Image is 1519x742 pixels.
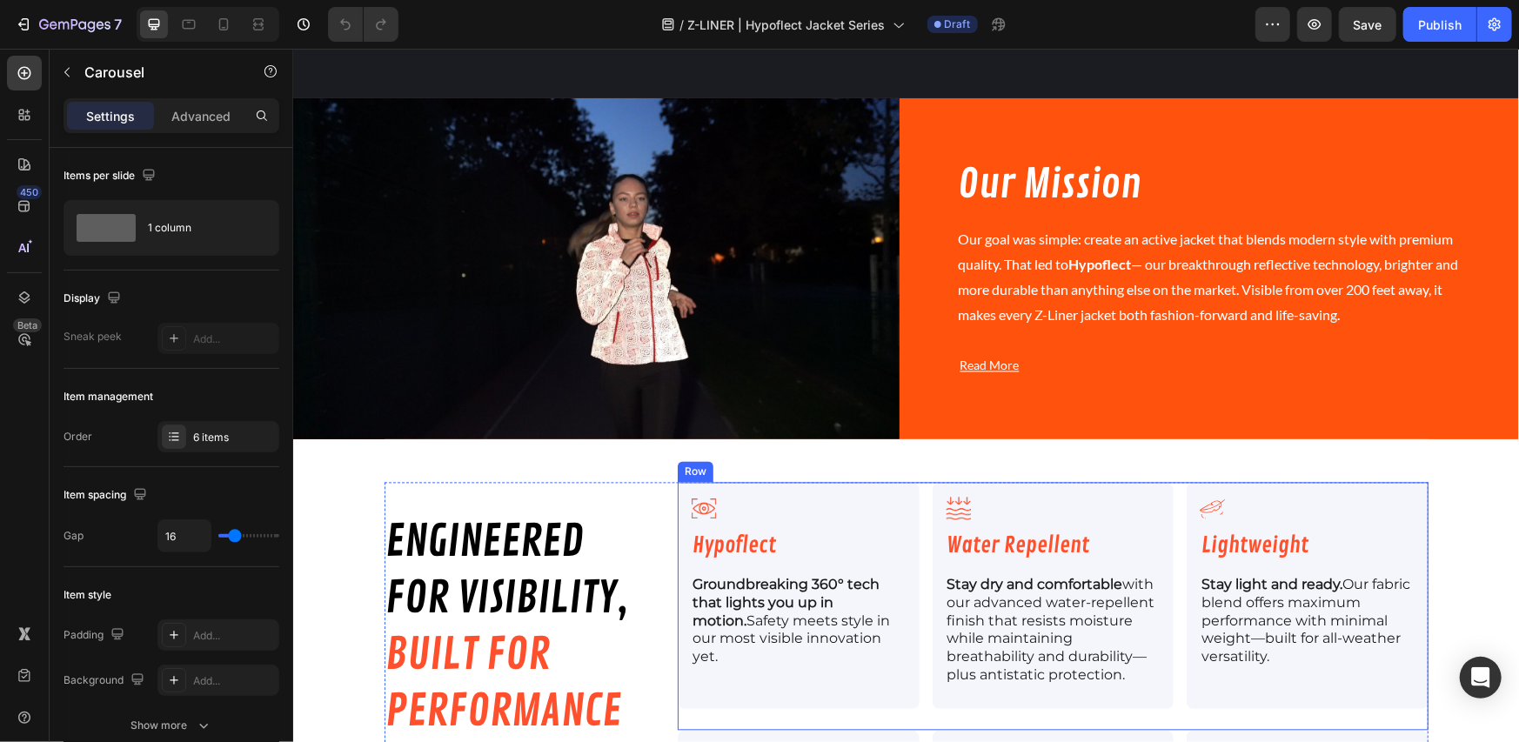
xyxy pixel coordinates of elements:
span: Our goal was simple: create an active jacket that blends modern style with premium quality. That ... [666,183,1166,274]
span: built for [93,580,258,634]
p: Advanced [171,107,231,125]
div: Item management [64,389,153,404]
div: 450 [17,185,42,199]
div: Background [64,669,148,692]
div: Padding [64,624,128,647]
span: Z-LINER | Hypoflect Jacket Series [688,16,886,34]
input: Auto [158,520,211,551]
button: Publish [1403,7,1476,42]
h2: Our Mission [664,110,1183,165]
p: 7 [114,14,122,35]
strong: Hypoflect [776,208,839,224]
div: Display [64,287,124,311]
div: 1 column [148,208,254,248]
div: Add... [193,673,275,689]
div: 6 items [193,430,275,445]
span: Save [1354,17,1382,32]
iframe: To enrich screen reader interactions, please activate Accessibility in Grammarly extension settings [293,49,1519,742]
div: Open Intercom Messenger [1460,657,1502,699]
span: engineered [93,467,291,521]
div: Gap [64,528,84,544]
div: Show more [131,717,212,734]
p: Settings [86,107,135,125]
button: 7 [7,7,130,42]
div: Order [64,429,92,445]
strong: Stay dry and comfortable [654,528,830,545]
div: Undo/Redo [328,7,398,42]
div: Item style [64,587,111,603]
div: Row [388,416,417,431]
div: Item spacing [64,484,151,507]
h2: Hypoflect [398,482,613,514]
span: performance [93,637,329,691]
div: Sneak peek [64,329,122,344]
strong: Groundbreaking 360° tech that lights you up in motion. [399,528,586,581]
div: Beta [13,318,42,332]
span: Draft [945,17,971,32]
div: Publish [1418,16,1462,34]
h2: Lightweight [907,482,1122,514]
span: Our fabric blend offers maximum performance with minimal weight—built for all-weather versatility. [908,528,1117,617]
span: Safety meets style in our most visible innovation yet. [399,528,597,617]
div: Items per slide [64,164,159,188]
button: Save [1339,7,1396,42]
u: Read More [667,310,726,324]
span: for visibility, [93,524,337,578]
p: Carousel [84,62,232,83]
span: / [680,16,685,34]
h2: Water Repellent [652,482,868,514]
span: with our advanced water-repellent finish that resists moisture while maintaining breathability an... [654,528,862,635]
div: Add... [193,628,275,644]
strong: Stay light and ready. [908,528,1049,545]
button: Show more [64,710,279,741]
